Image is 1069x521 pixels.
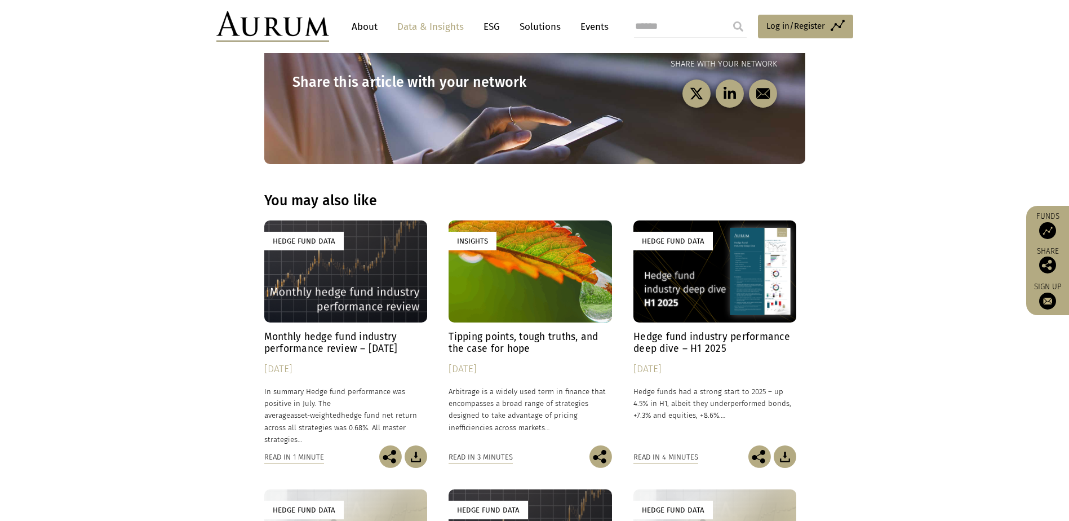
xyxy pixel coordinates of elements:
[748,445,771,468] img: Share this post
[633,451,698,463] div: Read in 4 minutes
[449,501,528,519] div: Hedge Fund Data
[405,445,427,468] img: Download Article
[758,15,853,38] a: Log in/Register
[633,232,713,250] div: Hedge Fund Data
[633,361,796,377] div: [DATE]
[379,445,402,468] img: Share this post
[264,501,344,519] div: Hedge Fund Data
[1039,257,1056,273] img: Share this post
[478,16,505,37] a: ESG
[774,445,796,468] img: Download Article
[290,411,341,420] span: asset-weighted
[633,386,796,421] p: Hedge funds had a strong start to 2025 – up 4.5% in H1, albeit they underperformed bonds, +7.3% a...
[1032,282,1063,310] a: Sign up
[449,331,611,355] h4: Tipping points, tough truths, and the case for hope
[449,361,611,377] div: [DATE]
[264,220,427,445] a: Hedge Fund Data Monthly hedge fund industry performance review – [DATE] [DATE] In summary Hedge f...
[727,15,749,38] input: Submit
[575,16,609,37] a: Events
[1032,211,1063,239] a: Funds
[216,11,329,42] img: Aurum
[264,192,660,209] h3: You may also like
[535,58,777,71] p: Share with your network
[633,501,713,519] div: Hedge Fund Data
[264,232,344,250] div: Hedge Fund Data
[766,19,825,33] span: Log in/Register
[756,86,770,100] img: email-black.svg
[449,386,611,434] p: Arbitrage is a widely used term in finance that encompasses a broad range of strategies designed ...
[392,16,469,37] a: Data & Insights
[514,16,566,37] a: Solutions
[449,220,611,445] a: Insights Tipping points, tough truths, and the case for hope [DATE] Arbitrage is a widely used te...
[264,451,324,463] div: Read in 1 minute
[292,74,535,91] h3: Share this article with your network
[1039,293,1056,310] img: Sign up to our newsletter
[689,86,703,100] img: twitter-black.svg
[633,331,796,355] h4: Hedge fund industry performance deep dive – H1 2025
[1039,222,1056,239] img: Access Funds
[449,451,513,463] div: Read in 3 minutes
[264,386,427,445] p: In summary Hedge fund performance was positive in July. The average hedge fund net return across ...
[722,86,737,100] img: linkedin-black.svg
[264,361,427,377] div: [DATE]
[346,16,383,37] a: About
[633,220,796,445] a: Hedge Fund Data Hedge fund industry performance deep dive – H1 2025 [DATE] Hedge funds had a stro...
[449,232,496,250] div: Insights
[264,331,427,355] h4: Monthly hedge fund industry performance review – [DATE]
[589,445,612,468] img: Share this post
[1032,248,1063,273] div: Share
